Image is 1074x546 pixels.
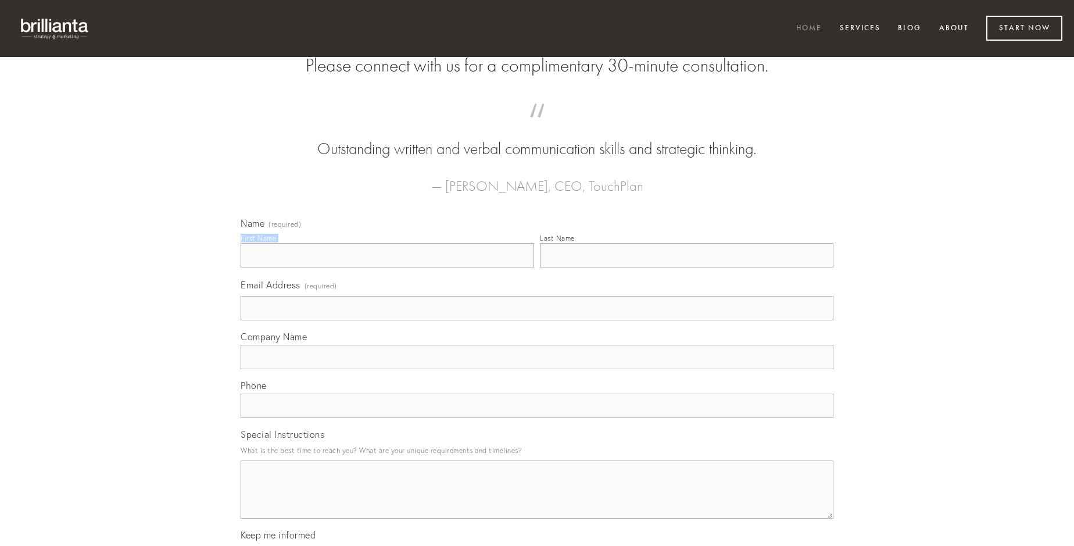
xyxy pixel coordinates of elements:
[890,19,929,38] a: Blog
[305,278,337,294] span: (required)
[986,16,1062,41] a: Start Now
[932,19,976,38] a: About
[832,19,888,38] a: Services
[12,12,99,45] img: brillianta - research, strategy, marketing
[259,115,815,160] blockquote: Outstanding written and verbal communication skills and strategic thinking.
[259,115,815,138] span: “
[789,19,829,38] a: Home
[241,55,833,77] h2: Please connect with us for a complimentary 30-minute consultation.
[241,279,300,291] span: Email Address
[241,529,316,541] span: Keep me informed
[241,429,324,440] span: Special Instructions
[241,234,276,242] div: First Name
[268,221,301,228] span: (required)
[241,442,833,458] p: What is the best time to reach you? What are your unique requirements and timelines?
[241,331,307,342] span: Company Name
[540,234,575,242] div: Last Name
[241,380,267,391] span: Phone
[259,160,815,198] figcaption: — [PERSON_NAME], CEO, TouchPlan
[241,217,264,229] span: Name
